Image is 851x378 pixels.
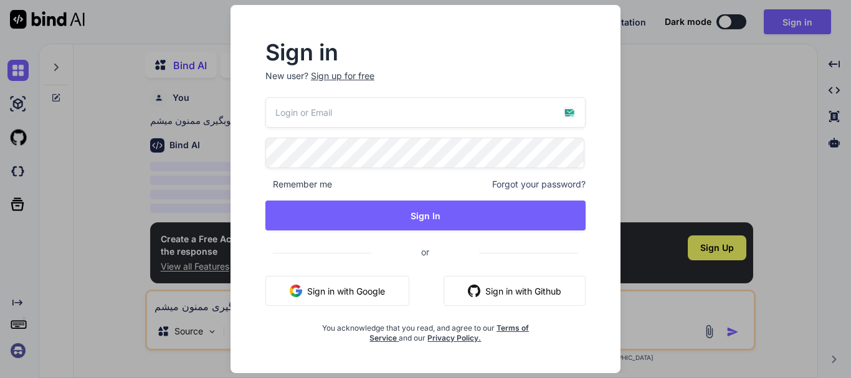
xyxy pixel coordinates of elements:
input: Login or Email [265,97,586,128]
button: Sign In [265,201,586,230]
img: google [290,285,302,297]
img: github [468,285,480,297]
a: Privacy Policy. [427,333,481,343]
div: You acknowledge that you read, and agree to our and our [319,316,533,343]
a: Terms of Service [369,323,529,343]
button: Sign in with Google [265,276,409,306]
div: Sign up for free [311,70,374,82]
button: Sign in with Github [444,276,586,306]
span: or [371,237,479,267]
h2: Sign in [265,42,586,62]
p: New user? [265,70,586,97]
span: Forgot your password? [492,178,586,191]
span: Remember me [265,178,332,191]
